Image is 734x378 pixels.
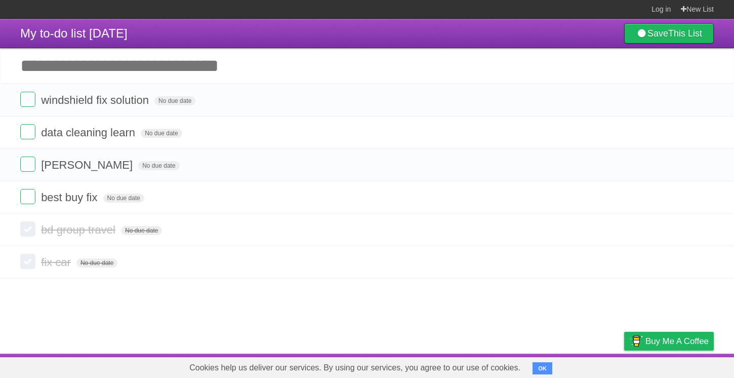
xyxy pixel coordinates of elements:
[668,28,702,39] b: This List
[533,362,552,374] button: OK
[650,356,714,375] a: Suggest a feature
[103,194,144,203] span: No due date
[629,332,643,350] img: Buy me a coffee
[20,189,35,204] label: Done
[20,124,35,139] label: Done
[645,332,709,350] span: Buy me a coffee
[138,161,179,170] span: No due date
[41,223,118,236] span: bd group travel
[624,23,714,44] a: SaveThis List
[490,356,511,375] a: About
[154,96,195,105] span: No due date
[179,358,531,378] span: Cookies help us deliver our services. By using our services, you agree to our use of cookies.
[76,258,117,268] span: No due date
[41,94,151,106] span: windshield fix solution
[20,254,35,269] label: Done
[141,129,182,138] span: No due date
[121,226,162,235] span: No due date
[41,256,73,269] span: fix car
[611,356,637,375] a: Privacy
[20,92,35,107] label: Done
[20,221,35,237] label: Done
[41,126,138,139] span: data cleaning learn
[577,356,599,375] a: Terms
[624,332,714,351] a: Buy me a coffee
[20,157,35,172] label: Done
[523,356,564,375] a: Developers
[41,159,135,171] span: [PERSON_NAME]
[41,191,100,204] span: best buy fix
[20,26,128,40] span: My to-do list [DATE]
